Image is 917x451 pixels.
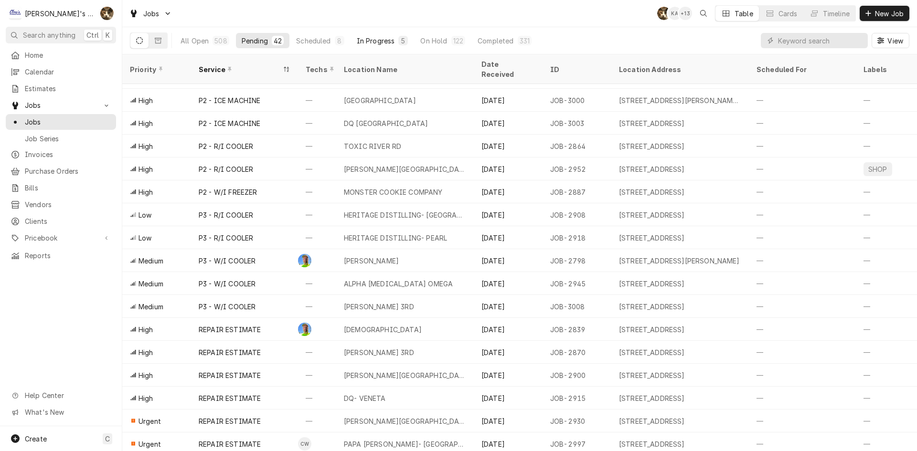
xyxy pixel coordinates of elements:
div: — [749,272,856,295]
a: Go to Help Center [6,388,116,403]
span: High [139,393,153,403]
div: 331 [520,36,530,46]
div: — [749,341,856,364]
button: Open search [696,6,711,21]
div: JOB-2887 [543,180,611,203]
div: [GEOGRAPHIC_DATA] [344,95,416,105]
span: Invoices [25,149,111,159]
span: View [885,36,905,46]
div: 8 [337,36,342,46]
div: JOB-2930 [543,409,611,432]
span: Job Series [25,134,111,144]
div: HERITAGE DISTILLING- [GEOGRAPHIC_DATA] [344,210,466,220]
div: P3 - W/I COOLER [199,256,256,266]
div: — [298,203,336,226]
div: [DATE] [474,89,543,112]
div: [STREET_ADDRESS] [619,233,685,243]
span: Medium [139,279,163,289]
span: Urgent [139,416,161,426]
span: Medium [139,302,163,312]
a: Vendors [6,197,116,212]
div: [DATE] [474,387,543,409]
span: Clients [25,216,111,226]
div: [STREET_ADDRESS][PERSON_NAME] [619,256,740,266]
div: [STREET_ADDRESS] [619,118,685,128]
a: Invoices [6,147,116,162]
div: [DEMOGRAPHIC_DATA] [344,325,422,335]
div: — [298,135,336,157]
div: [DATE] [474,295,543,318]
div: — [298,341,336,364]
div: — [749,112,856,135]
div: JOB-2870 [543,341,611,364]
a: Calendar [6,64,116,80]
div: JOB-2915 [543,387,611,409]
div: JOB-2952 [543,157,611,180]
a: Reports [6,248,116,263]
div: — [749,409,856,432]
div: P2 - R/I COOLER [199,141,253,151]
div: [STREET_ADDRESS] [619,210,685,220]
div: JOB-2908 [543,203,611,226]
div: [STREET_ADDRESS][PERSON_NAME][PERSON_NAME] [619,95,741,105]
span: Vendors [25,199,111,210]
div: — [749,135,856,157]
div: PAPA [PERSON_NAME]- [GEOGRAPHIC_DATA] [344,439,466,449]
div: [STREET_ADDRESS] [619,187,685,197]
span: High [139,187,153,197]
a: Go to Jobs [6,97,116,113]
span: Bills [25,183,111,193]
div: Pending [242,36,268,46]
div: [STREET_ADDRESS] [619,164,685,174]
span: Home [25,50,111,60]
a: Go to What's New [6,404,116,420]
span: Urgent [139,439,161,449]
span: Pricebook [25,233,97,243]
span: New Job [873,9,906,19]
div: DQ [GEOGRAPHIC_DATA] [344,118,428,128]
div: [DATE] [474,409,543,432]
div: [STREET_ADDRESS] [619,439,685,449]
a: Jobs [6,114,116,130]
div: JOB-2864 [543,135,611,157]
div: [DATE] [474,226,543,249]
div: [PERSON_NAME]'s Refrigeration [25,9,95,19]
div: [DATE] [474,249,543,272]
div: — [749,203,856,226]
div: — [749,364,856,387]
div: JOB-2918 [543,226,611,249]
span: High [139,95,153,105]
div: [DATE] [474,203,543,226]
a: Bills [6,180,116,196]
span: High [139,164,153,174]
div: [STREET_ADDRESS] [619,393,685,403]
div: CW [298,437,311,451]
div: Timeline [823,9,850,19]
div: [DATE] [474,341,543,364]
div: [STREET_ADDRESS] [619,279,685,289]
div: Date Received [481,59,533,79]
div: 508 [214,36,227,46]
div: ID [550,64,602,74]
div: Location Address [619,64,739,74]
div: [DATE] [474,157,543,180]
div: JOB-3003 [543,112,611,135]
div: [DATE] [474,180,543,203]
span: High [139,325,153,335]
div: KH [657,7,671,20]
a: Go to Pricebook [6,230,116,246]
div: [DATE] [474,135,543,157]
span: K [106,30,110,40]
div: Clay's Refrigeration's Avatar [9,7,22,20]
div: P3 - W/I COOLER [199,279,256,289]
div: — [298,364,336,387]
span: Calendar [25,67,111,77]
div: — [298,295,336,318]
div: REPAIR ESTIMATE [199,439,261,449]
span: Jobs [143,9,160,19]
span: High [139,347,153,357]
span: Medium [139,256,163,266]
div: DQ- VENETA [344,393,386,403]
div: — [749,387,856,409]
span: Estimates [25,84,111,94]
